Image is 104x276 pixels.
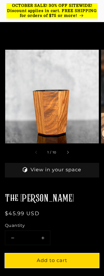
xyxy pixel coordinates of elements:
[5,222,99,229] label: Quantity
[60,145,75,160] button: Slide right
[6,3,97,19] p: OCTOBER SALE! 30% OFF SITEWIDE! Discount applies in cart. FREE SHIPPING for orders of $75 or more!
[53,150,57,154] span: 10
[29,145,44,160] button: Slide left
[5,253,99,268] button: Add to cart
[47,150,49,154] span: 1
[5,163,99,177] button: View in your space, loads item in augmented reality window
[5,210,39,217] span: $45.99 USD
[5,192,99,205] h1: The [PERSON_NAME]
[50,150,51,154] span: /
[37,257,67,263] span: Add to cart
